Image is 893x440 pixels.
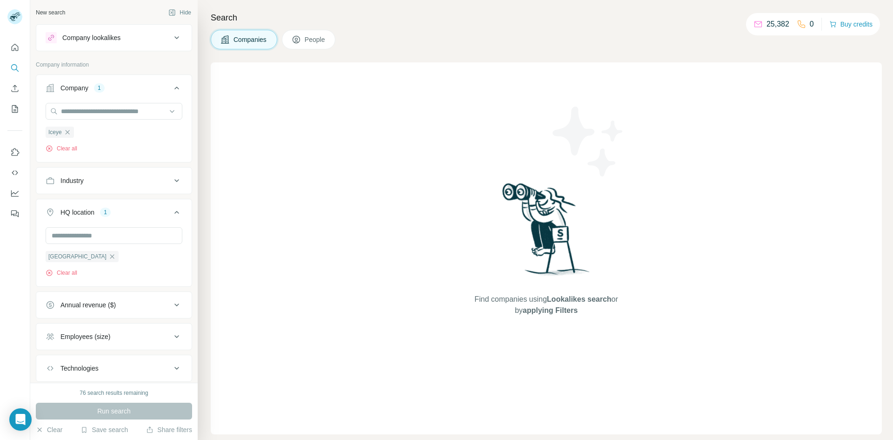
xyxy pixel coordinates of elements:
[9,408,32,431] div: Open Intercom Messenger
[7,60,22,76] button: Search
[7,164,22,181] button: Use Surfe API
[305,35,326,44] span: People
[36,77,192,103] button: Company1
[7,185,22,202] button: Dashboard
[7,205,22,222] button: Feedback
[7,80,22,97] button: Enrich CSV
[7,144,22,161] button: Use Surfe on LinkedIn
[62,33,120,42] div: Company lookalikes
[80,389,148,397] div: 76 search results remaining
[46,144,77,153] button: Clear all
[829,18,873,31] button: Buy credits
[523,306,578,314] span: applying Filters
[60,364,99,373] div: Technologies
[100,208,111,217] div: 1
[162,6,198,20] button: Hide
[36,201,192,227] button: HQ location1
[36,425,62,434] button: Clear
[46,269,77,277] button: Clear all
[36,27,192,49] button: Company lookalikes
[211,11,882,24] h4: Search
[36,357,192,379] button: Technologies
[36,294,192,316] button: Annual revenue ($)
[498,181,595,284] img: Surfe Illustration - Woman searching with binoculars
[60,83,88,93] div: Company
[48,128,62,136] span: Iceye
[36,169,192,192] button: Industry
[60,332,110,341] div: Employees (size)
[36,325,192,348] button: Employees (size)
[60,176,84,185] div: Industry
[60,208,94,217] div: HQ location
[146,425,192,434] button: Share filters
[36,8,65,17] div: New search
[472,294,620,316] span: Find companies using or by
[7,101,22,117] button: My lists
[36,61,192,69] p: Company information
[546,100,630,183] img: Surfe Illustration - Stars
[766,19,789,30] p: 25,382
[7,39,22,56] button: Quick start
[94,84,105,92] div: 1
[547,295,612,303] span: Lookalikes search
[48,252,107,261] span: [GEOGRAPHIC_DATA]
[810,19,814,30] p: 0
[80,425,128,434] button: Save search
[233,35,267,44] span: Companies
[60,300,116,310] div: Annual revenue ($)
